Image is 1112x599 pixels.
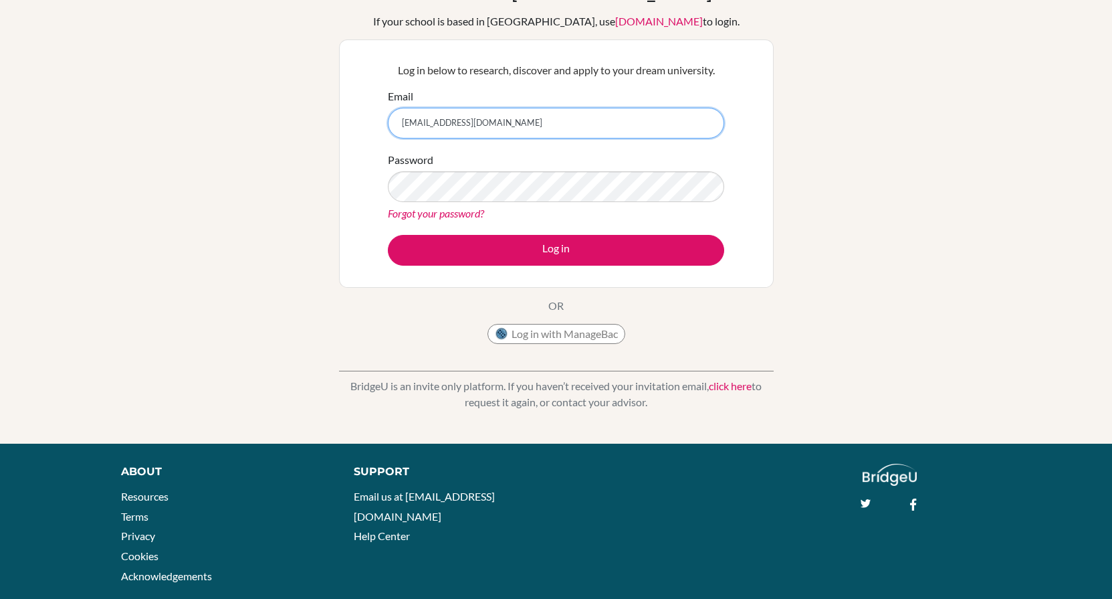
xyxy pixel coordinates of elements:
[388,152,433,168] label: Password
[388,207,484,220] a: Forgot your password?
[339,378,774,410] p: BridgeU is an invite only platform. If you haven’t received your invitation email, to request it ...
[121,510,148,523] a: Terms
[388,88,413,104] label: Email
[548,298,564,314] p: OR
[121,529,155,542] a: Privacy
[121,549,158,562] a: Cookies
[354,529,410,542] a: Help Center
[373,13,740,29] div: If your school is based in [GEOGRAPHIC_DATA], use to login.
[615,15,703,27] a: [DOMAIN_NAME]
[121,464,324,480] div: About
[863,464,917,486] img: logo_white@2x-f4f0deed5e89b7ecb1c2cc34c3e3d731f90f0f143d5ea2071677605dd97b5244.png
[354,464,542,480] div: Support
[487,324,625,344] button: Log in with ManageBac
[709,379,752,392] a: click here
[121,490,169,503] a: Resources
[388,62,724,78] p: Log in below to research, discover and apply to your dream university.
[388,235,724,266] button: Log in
[354,490,495,523] a: Email us at [EMAIL_ADDRESS][DOMAIN_NAME]
[121,570,212,582] a: Acknowledgements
